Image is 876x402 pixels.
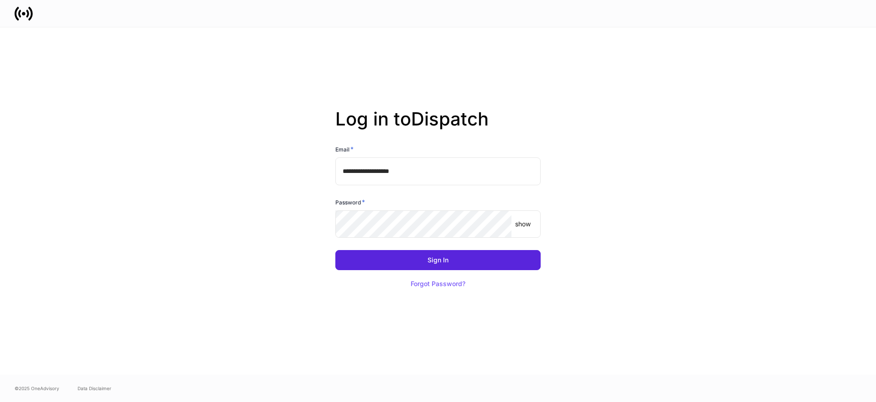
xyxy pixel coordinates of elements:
button: Sign In [335,250,541,270]
div: Forgot Password? [411,281,465,287]
h6: Email [335,145,354,154]
p: show [515,219,531,229]
div: Sign In [428,257,448,263]
span: © 2025 OneAdvisory [15,385,59,392]
h2: Log in to Dispatch [335,108,541,145]
h6: Password [335,198,365,207]
button: Forgot Password? [399,274,477,294]
a: Data Disclaimer [78,385,111,392]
